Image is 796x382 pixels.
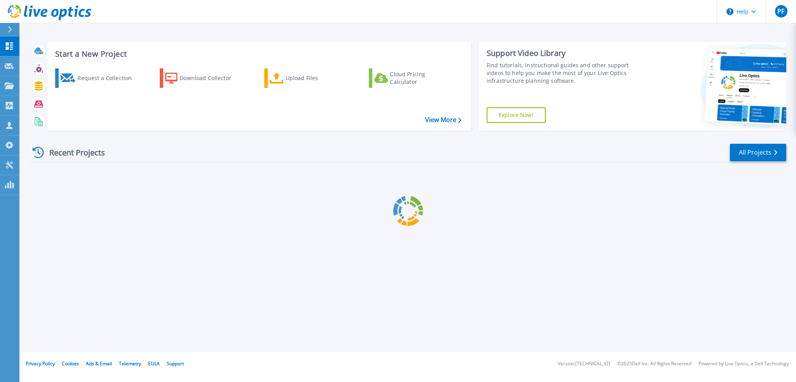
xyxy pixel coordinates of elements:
[390,70,452,86] div: Cloud Pricing Calculator
[487,61,644,85] div: Find tutorials, instructional guides and other support videos to help you make the most of your L...
[558,361,610,366] li: Version: [TECHNICAL_ID]
[487,107,546,123] a: Explore Now!
[487,48,644,58] div: Support Video Library
[26,360,55,367] a: Privacy Policy
[264,68,351,88] a: Upload Files
[62,360,79,367] a: Cookies
[77,70,140,86] div: Request a Collection
[698,361,789,366] li: Powered by Live Optics, a Dell Technology
[55,68,142,88] a: Request a Collection
[286,70,348,86] div: Upload Files
[730,144,786,161] a: All Projects
[148,360,160,367] a: EULA
[160,68,246,88] a: Download Collector
[86,360,112,367] a: Ads & Email
[777,8,784,14] span: PF
[55,50,461,58] h3: Start a New Project
[180,70,242,86] div: Download Collector
[119,360,141,367] a: Telemetry
[167,360,184,367] a: Support
[425,116,461,124] a: View More
[30,143,115,162] div: Recent Projects
[617,361,691,366] li: © 2025 Dell Inc. All Rights Reserved
[369,68,456,88] a: Cloud Pricing Calculator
